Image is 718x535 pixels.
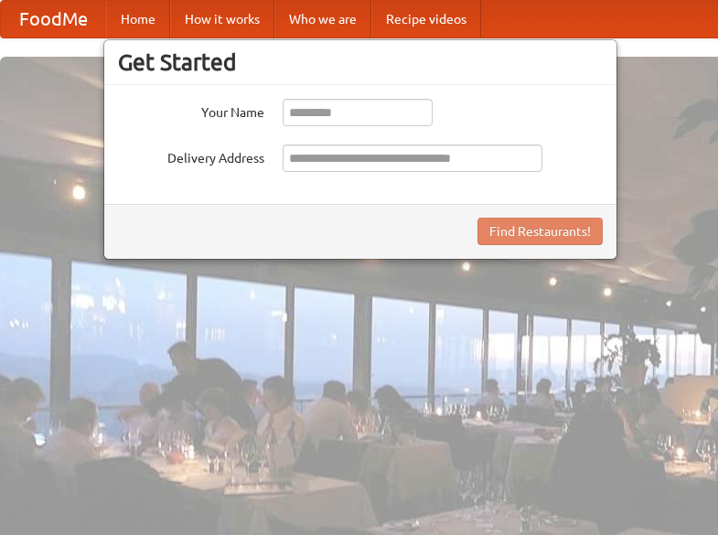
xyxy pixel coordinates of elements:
[106,1,170,37] a: Home
[118,99,264,122] label: Your Name
[371,1,481,37] a: Recipe videos
[118,48,603,76] h3: Get Started
[170,1,274,37] a: How it works
[1,1,106,37] a: FoodMe
[118,144,264,167] label: Delivery Address
[274,1,371,37] a: Who we are
[477,218,603,245] button: Find Restaurants!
